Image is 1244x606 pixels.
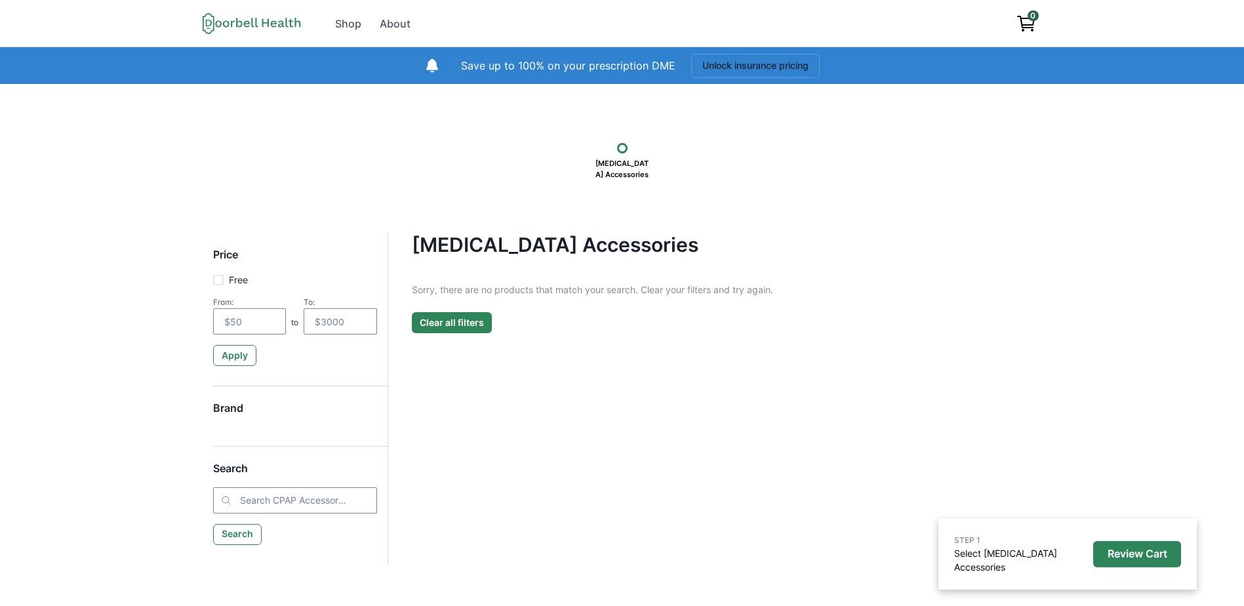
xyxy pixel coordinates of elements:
p: Review Cart [1108,548,1167,560]
input: $3000 [304,308,377,334]
a: About [372,10,418,37]
p: Sorry, there are no products that match your search. Clear your filters and try again. [412,283,1008,296]
h5: Search [213,462,377,487]
div: To: [304,297,377,307]
span: 0 [1028,10,1039,21]
a: View cart [1011,10,1042,37]
button: Review Cart [1093,541,1181,567]
p: Save up to 100% on your prescription DME [461,58,675,73]
a: Select [MEDICAL_DATA] Accessories [954,548,1057,573]
p: STEP 1 [954,535,1088,546]
div: From: [213,297,287,307]
a: Shop [327,10,369,37]
p: [MEDICAL_DATA] Accessories [590,153,655,184]
p: Free [229,273,248,287]
button: Apply [213,345,256,366]
h5: Brand [213,402,377,426]
input: $50 [213,308,287,334]
p: to [291,317,298,334]
input: Search CPAP Accessories [213,487,377,514]
button: Clear all filters [412,312,492,333]
h5: Price [213,249,377,273]
div: About [380,16,411,31]
button: Search [213,524,262,545]
h4: [MEDICAL_DATA] Accessories [412,233,1008,256]
div: Shop [335,16,361,31]
button: Unlock insurance pricing [691,54,820,78]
